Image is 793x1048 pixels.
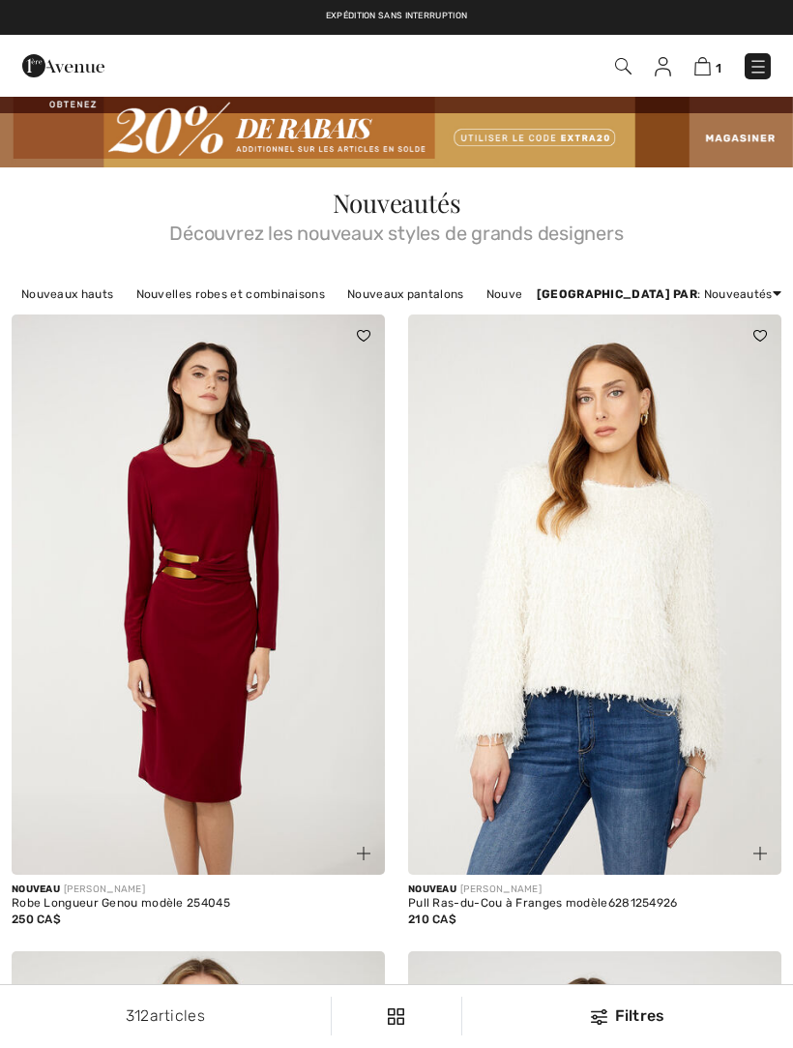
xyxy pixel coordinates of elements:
div: Robe Longueur Genou modèle 254045 [12,897,385,911]
span: 210 CA$ [408,913,456,926]
img: heart_black_full.svg [753,330,767,342]
span: Nouveau [408,883,456,895]
a: Nouveaux pulls et cardigans [477,282,658,307]
img: Recherche [615,58,631,75]
span: Découvrez les nouveaux styles de grands designers [12,216,781,243]
img: Pull Ras-du-Cou à Franges modèle 6281254926. Off white [408,314,781,875]
strong: [GEOGRAPHIC_DATA] par [537,287,697,301]
span: Nouveautés [333,186,461,220]
div: [PERSON_NAME] [12,883,385,897]
span: 250 CA$ [12,913,61,926]
div: Pull Ras-du-Cou à Franges modèle [408,897,781,911]
div: [PERSON_NAME] [408,883,781,897]
img: plus_v2.svg [357,847,370,860]
div: : Nouveautés [537,285,781,303]
span: 312 [126,1006,150,1025]
a: Nouveaux pantalons [338,282,473,307]
img: Filtres [388,1008,404,1025]
div: Filtres [474,1004,781,1028]
img: heart_black_full.svg [357,330,370,342]
a: Nouveaux hauts [12,282,123,307]
a: 1ère Avenue [22,55,104,74]
img: Filtres [591,1009,607,1025]
span: 1 [716,61,721,75]
img: Menu [749,57,768,76]
a: 1 [694,54,721,77]
a: Nouvelles robes et combinaisons [127,282,335,307]
a: 6281254926 [608,896,678,910]
span: Nouveau [12,883,60,895]
img: Panier d'achat [694,57,711,75]
img: 1ère Avenue [22,46,104,85]
img: Robe Longueur Genou modèle 254045. Cabernet [12,314,385,875]
img: Mes infos [655,57,671,76]
img: plus_v2.svg [753,847,767,860]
